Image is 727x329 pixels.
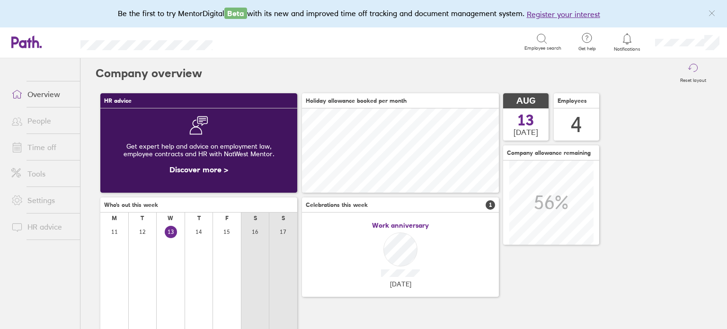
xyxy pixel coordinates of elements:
[571,113,582,137] div: 4
[104,98,132,104] span: HR advice
[516,96,535,106] span: AUG
[4,111,80,130] a: People
[507,150,591,156] span: Company allowance remaining
[238,37,262,46] div: Search
[118,8,610,20] div: Be the first to try MentorDigital with its new and improved time off tracking and document manage...
[517,113,534,128] span: 13
[390,280,411,288] span: [DATE]
[197,215,201,222] div: T
[224,8,247,19] span: Beta
[282,215,285,222] div: S
[108,135,290,165] div: Get expert help and advice on employment law, employee contracts and HR with NatWest Mentor.
[572,46,603,52] span: Get help
[4,217,80,236] a: HR advice
[372,222,429,229] span: Work anniversary
[4,164,80,183] a: Tools
[527,9,600,20] button: Register your interest
[514,128,538,136] span: [DATE]
[306,202,368,208] span: Celebrations this week
[612,32,643,52] a: Notifications
[225,215,229,222] div: F
[674,75,712,83] label: Reset layout
[96,58,202,89] h2: Company overview
[254,215,257,222] div: S
[141,215,144,222] div: T
[168,215,173,222] div: W
[4,85,80,104] a: Overview
[524,45,561,51] span: Employee search
[112,215,117,222] div: M
[4,191,80,210] a: Settings
[306,98,407,104] span: Holiday allowance booked per month
[486,200,495,210] span: 1
[169,165,228,174] a: Discover more >
[558,98,587,104] span: Employees
[612,46,643,52] span: Notifications
[104,202,158,208] span: Who's out this week
[674,58,712,89] button: Reset layout
[4,138,80,157] a: Time off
